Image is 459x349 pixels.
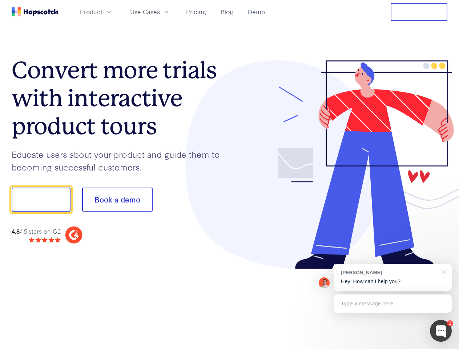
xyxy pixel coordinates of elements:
button: Product [76,6,117,18]
div: [PERSON_NAME] [341,269,437,276]
a: Demo [245,6,268,18]
a: Blog [218,6,236,18]
img: Mark Spera [319,277,330,288]
div: Type a message here... [334,294,452,313]
a: Pricing [183,6,209,18]
div: / 5 stars on G2 [12,227,61,236]
p: Hey! How can I help you? [341,278,444,285]
button: Book a demo [82,188,153,212]
p: Educate users about your product and guide them to becoming successful customers. [12,148,230,173]
button: Show me! [12,188,71,212]
h1: Convert more trials with interactive product tours [12,56,230,140]
button: Free Trial [391,3,447,21]
span: Use Cases [130,7,160,16]
button: Use Cases [126,6,174,18]
div: 1 [447,320,453,326]
strong: 4.8 [12,227,20,235]
a: Home [12,7,58,16]
span: Product [80,7,102,16]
